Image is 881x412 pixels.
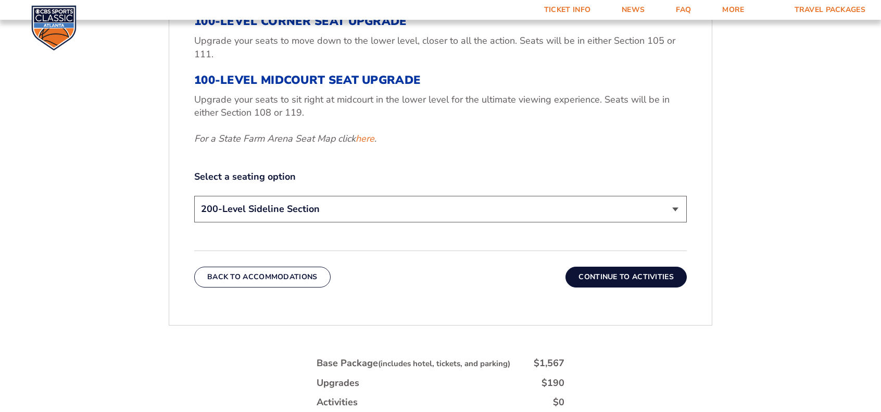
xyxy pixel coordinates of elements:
[31,5,77,51] img: CBS Sports Classic
[194,34,687,60] p: Upgrade your seats to move down to the lower level, closer to all the action. Seats will be in ei...
[542,377,564,390] div: $190
[356,132,374,145] a: here
[317,396,358,409] div: Activities
[553,396,564,409] div: $0
[194,15,687,28] h3: 100-Level Corner Seat Upgrade
[317,357,510,370] div: Base Package
[194,170,687,183] label: Select a seating option
[565,267,687,288] button: Continue To Activities
[194,73,687,87] h3: 100-Level Midcourt Seat Upgrade
[378,358,510,369] small: (includes hotel, tickets, and parking)
[194,132,376,145] em: For a State Farm Arena Seat Map click .
[194,93,687,119] p: Upgrade your seats to sit right at midcourt in the lower level for the ultimate viewing experienc...
[194,267,331,288] button: Back To Accommodations
[534,357,564,370] div: $1,567
[317,377,359,390] div: Upgrades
